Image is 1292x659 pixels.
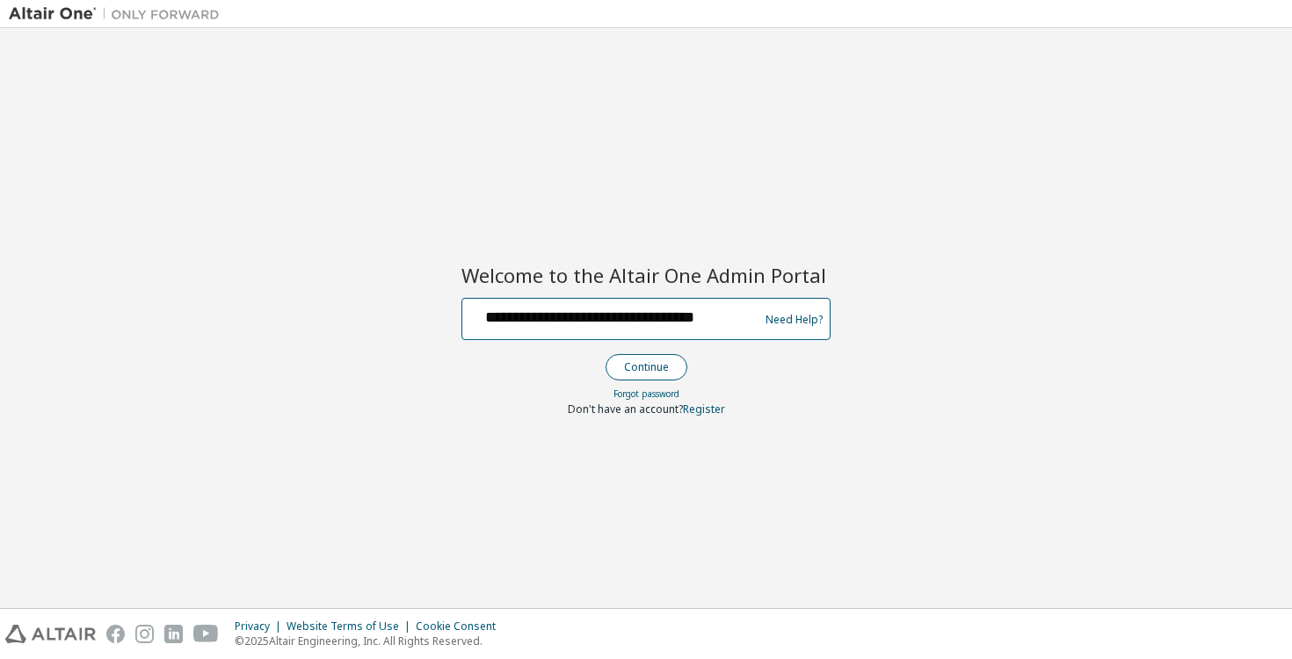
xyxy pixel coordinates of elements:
[613,387,679,400] a: Forgot password
[416,619,506,634] div: Cookie Consent
[683,402,725,416] a: Register
[106,625,125,643] img: facebook.svg
[5,625,96,643] img: altair_logo.svg
[461,263,831,287] h2: Welcome to the Altair One Admin Portal
[135,625,154,643] img: instagram.svg
[766,319,823,320] a: Need Help?
[606,354,687,380] button: Continue
[193,625,219,643] img: youtube.svg
[164,625,183,643] img: linkedin.svg
[568,402,683,416] span: Don't have an account?
[235,634,506,648] p: © 2025 Altair Engineering, Inc. All Rights Reserved.
[287,619,416,634] div: Website Terms of Use
[9,5,229,23] img: Altair One
[235,619,287,634] div: Privacy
